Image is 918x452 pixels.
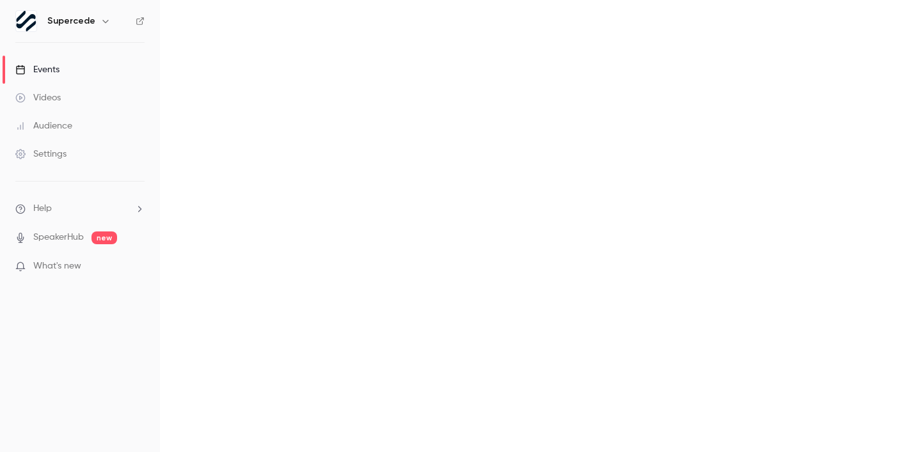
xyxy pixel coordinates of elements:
[15,148,67,160] div: Settings
[15,120,72,132] div: Audience
[33,231,84,244] a: SpeakerHub
[33,260,81,273] span: What's new
[33,202,52,215] span: Help
[15,63,59,76] div: Events
[91,231,117,244] span: new
[15,202,145,215] li: help-dropdown-opener
[47,15,95,27] h6: Supercede
[15,91,61,104] div: Videos
[16,11,36,31] img: Supercede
